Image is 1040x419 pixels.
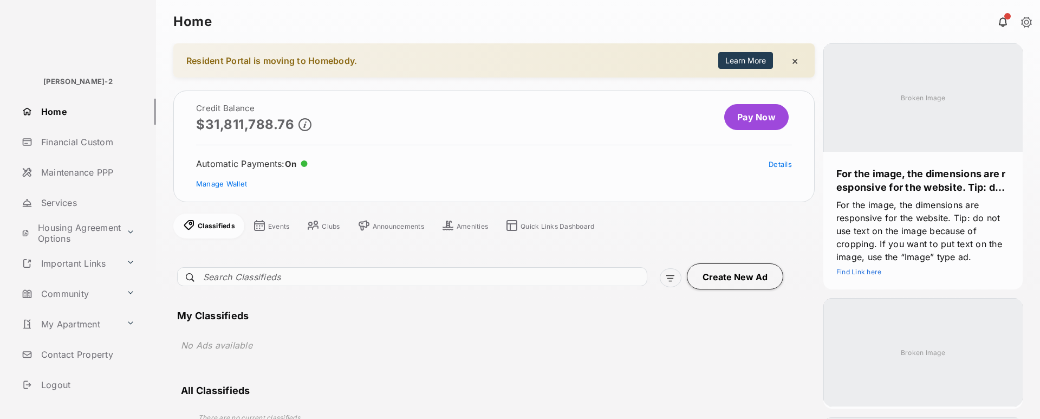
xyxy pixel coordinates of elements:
a: Housing Agreement Options [17,220,122,246]
label: Search Classifieds [203,272,281,282]
a: Quick Links Dashboard [505,219,594,234]
strong: Home [173,15,212,28]
a: Important Links [17,250,122,276]
div: Automatic Payments : [196,158,308,169]
button: Dismiss Homebody banner [788,54,802,68]
p: No Ads available [181,339,252,352]
a: Details [769,160,792,169]
a: Contact Property [17,341,156,368]
a: Find Link here [836,268,881,276]
div: Classifieds [198,222,235,230]
div: Amenities [457,222,488,231]
a: Logout [17,372,156,398]
div: Clubs [322,222,340,231]
a: Classifieds [183,218,235,234]
span: On [285,159,297,169]
div: Quick Links Dashboard [521,222,594,231]
a: Clubs [307,219,340,234]
button: Learn More [718,52,773,69]
div: For the image, the dimensions are responsive for the website. Tip: do not use text on the image b... [836,198,1010,263]
a: Home [17,99,156,125]
button: Create New Ad [687,263,783,289]
div: Announcements [373,222,424,231]
a: Announcements [357,219,424,234]
img: 685bfc39553189.20935553197.png [823,298,1023,407]
p: [PERSON_NAME]-2 [43,76,113,87]
div: My Classifieds [177,310,801,321]
a: Maintenance PPP [17,159,156,185]
a: Amenities [441,219,488,234]
a: Services [17,190,156,216]
h2: Credit Balance [196,104,311,113]
a: My Apartment [17,311,122,337]
a: Community [17,281,122,307]
div: All Classifieds [181,385,807,396]
div: Events [268,222,290,231]
div: For the image, the dimensions are responsive for the website. Tip: do not use text on the image beca [836,167,1010,194]
span: Resident Portal is moving to Homebody. [186,55,357,66]
a: Financial Custom [17,129,156,155]
a: Events [253,219,290,234]
p: $31,811,788.76 [196,117,294,132]
a: Manage Wallet [196,179,247,188]
img: 685bfb91a5a138.32273325648.jpg [823,43,1023,152]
